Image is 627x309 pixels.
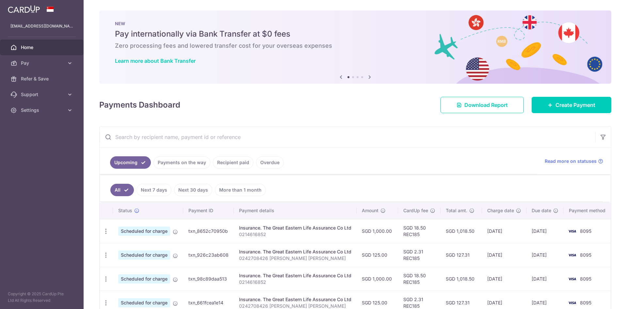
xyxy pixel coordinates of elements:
td: [DATE] [482,267,526,291]
th: Payment details [234,202,357,219]
span: 8095 [580,228,591,234]
td: txn_98c89daa513 [183,267,234,291]
td: SGD 125.00 [357,243,398,267]
span: 8095 [580,252,591,258]
span: Pay [21,60,64,66]
span: Create Payment [555,101,595,109]
div: Insurance. The Great Eastern Life Assurance Co Ltd [239,225,351,231]
td: [DATE] [526,267,564,291]
td: [DATE] [482,219,526,243]
td: SGD 18.50 REC185 [398,267,441,291]
input: Search by recipient name, payment id or reference [100,127,595,147]
span: Charge date [487,207,514,214]
h5: Pay internationally via Bank Transfer at $0 fees [115,29,596,39]
a: Upcoming [110,156,151,169]
span: Scheduled for charge [118,250,170,260]
span: CardUp fee [403,207,428,214]
h6: Zero processing fees and lowered transfer cost for your overseas expenses [115,42,596,50]
span: Scheduled for charge [118,274,170,283]
a: All [110,184,134,196]
span: Download Report [464,101,508,109]
a: Recipient paid [213,156,253,169]
td: SGD 1,000.00 [357,219,398,243]
span: Home [21,44,64,51]
td: txn_8652c70950b [183,219,234,243]
td: SGD 127.31 [441,243,482,267]
a: Payments on the way [153,156,210,169]
span: 8095 [580,276,591,282]
span: Scheduled for charge [118,298,170,307]
td: SGD 18.50 REC185 [398,219,441,243]
a: Next 30 days [174,184,212,196]
th: Payment method [564,202,613,219]
p: NEW [115,21,596,26]
img: Bank Card [566,227,579,235]
a: Create Payment [532,97,611,113]
p: [EMAIL_ADDRESS][DOMAIN_NAME] [10,23,73,29]
a: Read more on statuses [545,158,603,164]
img: Bank Card [566,299,579,307]
span: 8095 [580,300,591,305]
p: 0214616852 [239,231,351,238]
span: Settings [21,107,64,113]
div: Insurance. The Great Eastern Life Assurance Co Ltd [239,296,351,303]
td: SGD 1,018.50 [441,267,482,291]
span: Read more on statuses [545,158,597,164]
span: Total amt. [446,207,467,214]
span: Due date [532,207,551,214]
a: Learn more about Bank Transfer [115,58,196,64]
td: txn_926c23ab608 [183,243,234,267]
td: SGD 2.31 REC185 [398,243,441,267]
th: Payment ID [183,202,234,219]
img: CardUp [8,5,40,13]
img: Bank Card [566,275,579,283]
span: Support [21,91,64,98]
span: Scheduled for charge [118,227,170,236]
img: Bank transfer banner [99,10,611,84]
span: Amount [362,207,378,214]
div: Insurance. The Great Eastern Life Assurance Co Ltd [239,249,351,255]
a: Overdue [256,156,284,169]
td: [DATE] [526,243,564,267]
td: [DATE] [482,243,526,267]
p: 0242708426 [PERSON_NAME] [PERSON_NAME] [239,255,351,262]
img: Bank Card [566,251,579,259]
h4: Payments Dashboard [99,99,180,111]
a: More than 1 month [215,184,266,196]
td: [DATE] [526,219,564,243]
td: SGD 1,018.50 [441,219,482,243]
p: 0214616852 [239,279,351,285]
a: Next 7 days [137,184,171,196]
span: Refer & Save [21,76,64,82]
span: Status [118,207,132,214]
div: Insurance. The Great Eastern Life Assurance Co Ltd [239,272,351,279]
td: SGD 1,000.00 [357,267,398,291]
a: Download Report [441,97,524,113]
